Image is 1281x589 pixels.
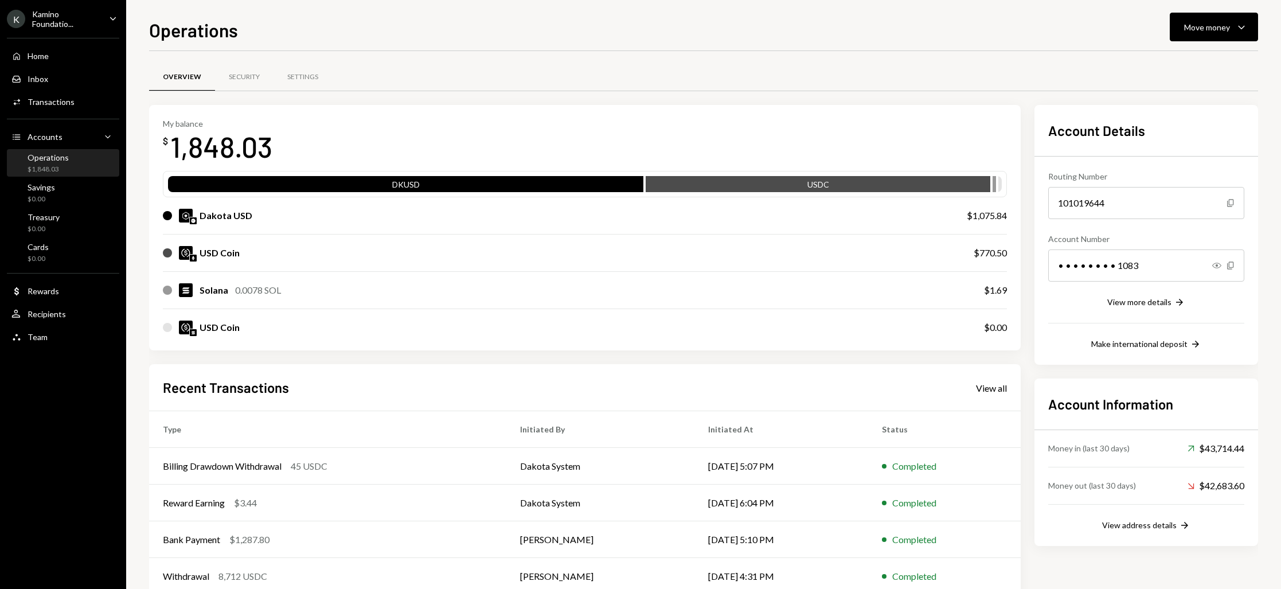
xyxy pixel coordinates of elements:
div: Savings [28,182,55,192]
a: Cards$0.00 [7,239,119,266]
h2: Recent Transactions [163,378,289,397]
h2: Account Details [1048,121,1244,140]
div: Dakota USD [200,209,252,223]
a: Accounts [7,126,119,147]
div: View address details [1102,520,1177,530]
div: USD Coin [200,321,240,334]
img: USDC [179,321,193,334]
img: ethereum-mainnet [190,255,197,262]
h1: Operations [149,18,238,41]
div: Money out (last 30 days) [1048,479,1136,492]
th: Initiated At [694,411,868,448]
button: View more details [1107,297,1185,309]
div: $1.69 [984,283,1007,297]
div: View more details [1107,297,1171,307]
div: My balance [163,119,272,128]
div: Operations [28,153,69,162]
div: Home [28,51,49,61]
a: Recipients [7,303,119,324]
div: Routing Number [1048,170,1244,182]
div: $ [163,135,168,147]
a: Home [7,45,119,66]
div: USD Coin [200,246,240,260]
div: Settings [287,72,318,82]
img: DKUSD [179,209,193,223]
div: Make international deposit [1091,339,1188,349]
a: Settings [274,63,332,92]
div: Kamino Foundatio... [32,9,100,29]
img: SOL [179,283,193,297]
div: Withdrawal [163,570,209,583]
a: Operations$1,848.03 [7,149,119,177]
div: Team [28,332,48,342]
div: Overview [163,72,201,82]
div: 45 USDC [291,459,327,473]
div: Completed [892,533,936,547]
div: Bank Payment [163,533,220,547]
div: 0.0078 SOL [235,283,281,297]
a: Overview [149,63,215,92]
div: Completed [892,570,936,583]
div: K [7,10,25,28]
th: Status [868,411,1021,448]
a: Inbox [7,68,119,89]
div: • • • • • • • • 1083 [1048,249,1244,282]
div: Money in (last 30 days) [1048,442,1130,454]
img: solana-mainnet [190,329,197,336]
div: DKUSD [168,178,643,194]
td: [DATE] 5:07 PM [694,448,868,485]
div: $0.00 [28,194,55,204]
a: Savings$0.00 [7,179,119,206]
div: 8,712 USDC [218,570,267,583]
div: Cards [28,242,49,252]
a: Security [215,63,274,92]
div: Security [229,72,260,82]
img: USDC [179,246,193,260]
div: Account Number [1048,233,1244,245]
div: USDC [646,178,990,194]
button: Make international deposit [1091,338,1201,351]
div: Accounts [28,132,63,142]
div: $42,683.60 [1188,479,1244,493]
td: [PERSON_NAME] [506,521,694,558]
a: Transactions [7,91,119,112]
div: 101019644 [1048,187,1244,219]
div: Rewards [28,286,59,296]
th: Initiated By [506,411,694,448]
div: Recipients [28,309,66,319]
td: Dakota System [506,448,694,485]
div: $0.00 [28,224,60,234]
div: Move money [1184,21,1230,33]
td: [DATE] 5:10 PM [694,521,868,558]
button: View address details [1102,520,1190,532]
div: Billing Drawdown Withdrawal [163,459,282,473]
div: Completed [892,496,936,510]
div: $1,848.03 [28,165,69,174]
div: $0.00 [28,254,49,264]
button: Move money [1170,13,1258,41]
h2: Account Information [1048,395,1244,414]
div: Reward Earning [163,496,225,510]
div: Inbox [28,74,48,84]
a: Treasury$0.00 [7,209,119,236]
div: $3.44 [234,496,257,510]
div: Completed [892,459,936,473]
div: $770.50 [974,246,1007,260]
div: Solana [200,283,228,297]
a: View all [976,381,1007,394]
div: Transactions [28,97,75,107]
div: $43,714.44 [1188,442,1244,455]
img: base-mainnet [190,217,197,224]
th: Type [149,411,506,448]
td: Dakota System [506,485,694,521]
div: Treasury [28,212,60,222]
a: Team [7,326,119,347]
div: $1,287.80 [229,533,270,547]
td: [DATE] 6:04 PM [694,485,868,521]
div: View all [976,383,1007,394]
a: Rewards [7,280,119,301]
div: $0.00 [984,321,1007,334]
div: 1,848.03 [170,128,272,165]
div: $1,075.84 [967,209,1007,223]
